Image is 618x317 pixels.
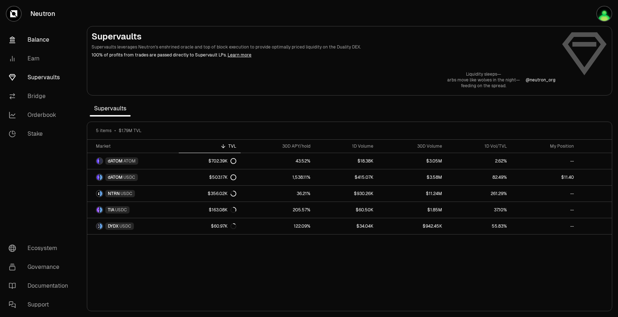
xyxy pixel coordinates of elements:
[447,77,520,83] p: arbs move like wolves in the night—
[96,143,174,149] div: Market
[378,202,446,218] a: $1.85M
[516,143,574,149] div: My Position
[123,174,135,180] span: USDC
[3,68,78,87] a: Supervaults
[211,223,236,229] div: $60.97K
[446,202,511,218] a: 37.10%
[97,158,99,164] img: dATOM Logo
[108,223,119,229] span: DYDX
[446,153,511,169] a: 2.62%
[92,52,555,58] p: 100% of profits from trades are passed directly to Supervault LPs.
[97,191,99,196] img: NTRN Logo
[119,128,141,134] span: $1.79M TVL
[378,186,446,202] a: $11.24M
[378,169,446,185] a: $3.58M
[209,174,236,180] div: $503.17K
[3,124,78,143] a: Stake
[451,143,507,149] div: 1D Vol/TVL
[446,169,511,185] a: 82.49%
[108,158,123,164] span: dATOM
[179,186,240,202] a: $356.02K
[100,174,102,180] img: USDC Logo
[511,186,578,202] a: --
[3,239,78,258] a: Ecosystem
[447,71,520,77] p: Liquidity sleeps—
[87,186,179,202] a: NTRN LogoUSDC LogoNTRNUSDC
[119,223,131,229] span: USDC
[526,77,555,83] p: @ neutron_org
[179,153,240,169] a: $702.39K
[447,71,520,89] a: Liquidity sleeps—arbs move like wolves in the night—feeding on the spread.
[208,191,236,196] div: $356.02K
[511,153,578,169] a: --
[378,218,446,234] a: $942.45K
[87,202,179,218] a: TIA LogoUSDC LogoTIAUSDC
[87,218,179,234] a: DYDX LogoUSDC LogoDYDXUSDC
[597,7,611,21] img: Ledger 1 Pass phrase
[241,169,315,185] a: 1,538.11%
[92,44,555,50] p: Supervaults leverages Neutron's enshrined oracle and top of block execution to provide optimally ...
[92,31,555,42] h2: Supervaults
[100,158,102,164] img: ATOM Logo
[87,169,179,185] a: dATOM LogoUSDC LogodATOMUSDC
[3,276,78,295] a: Documentation
[378,153,446,169] a: $3.05M
[120,191,132,196] span: USDC
[3,295,78,314] a: Support
[179,202,240,218] a: $163.08K
[241,218,315,234] a: 122.09%
[3,30,78,49] a: Balance
[97,174,99,180] img: dATOM Logo
[97,223,99,229] img: DYDX Logo
[3,87,78,106] a: Bridge
[228,52,251,58] a: Learn more
[183,143,236,149] div: TVL
[446,218,511,234] a: 55.83%
[241,202,315,218] a: 205.57%
[447,83,520,89] p: feeding on the spread.
[3,258,78,276] a: Governance
[209,207,236,213] div: $163.08K
[511,218,578,234] a: --
[100,207,102,213] img: USDC Logo
[315,186,378,202] a: $930.26K
[446,186,511,202] a: 261.29%
[245,143,310,149] div: 30D APY/hold
[208,158,236,164] div: $702.39K
[3,106,78,124] a: Orderbook
[526,77,555,83] a: @neutron_org
[511,202,578,218] a: --
[100,191,102,196] img: USDC Logo
[96,128,111,134] span: 5 items
[315,218,378,234] a: $34.04K
[241,186,315,202] a: 36.21%
[90,101,131,116] span: Supervaults
[3,49,78,68] a: Earn
[319,143,373,149] div: 1D Volume
[511,169,578,185] a: $11.40
[241,153,315,169] a: 43.52%
[100,223,102,229] img: USDC Logo
[97,207,99,213] img: TIA Logo
[315,202,378,218] a: $60.50K
[315,169,378,185] a: $415.07K
[87,153,179,169] a: dATOM LogoATOM LogodATOMATOM
[179,169,240,185] a: $503.17K
[315,153,378,169] a: $18.38K
[382,143,442,149] div: 30D Volume
[115,207,127,213] span: USDC
[179,218,240,234] a: $60.97K
[108,174,123,180] span: dATOM
[108,191,120,196] span: NTRN
[108,207,114,213] span: TIA
[123,158,136,164] span: ATOM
